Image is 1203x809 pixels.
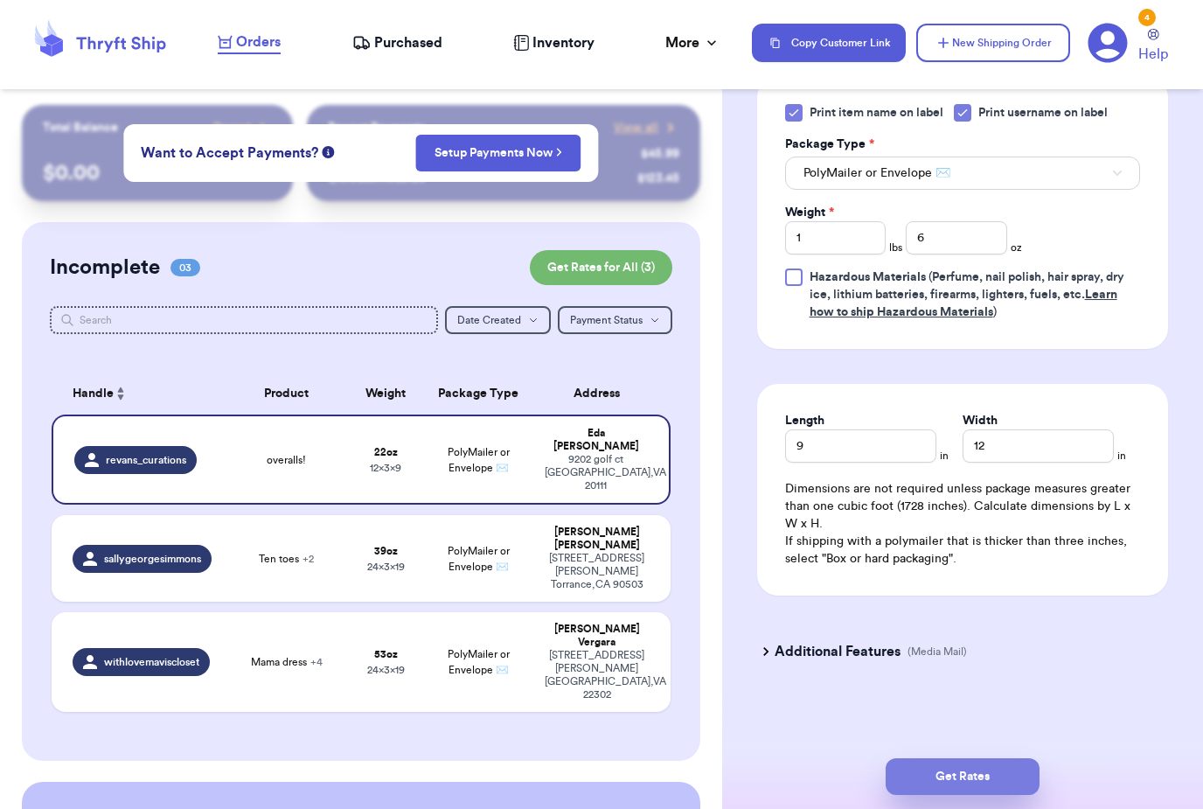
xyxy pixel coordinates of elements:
[614,119,658,136] span: View all
[374,649,398,659] strong: 53 oz
[448,649,510,675] span: PolyMailer or Envelope ✉️
[259,552,314,566] span: Ten toes
[534,373,671,415] th: Address
[810,271,926,283] span: Hazardous Materials
[370,463,401,473] span: 12 x 3 x 9
[545,427,648,453] div: Eda [PERSON_NAME]
[251,655,323,669] span: Mama dress
[614,119,679,136] a: View all
[367,561,405,572] span: 24 x 3 x 19
[374,32,442,53] span: Purchased
[213,119,272,136] a: Payout
[785,157,1140,190] button: PolyMailer or Envelope ✉️
[310,657,323,667] span: + 4
[1138,29,1168,65] a: Help
[170,259,200,276] span: 03
[532,32,595,53] span: Inventory
[104,552,201,566] span: sallygeorgesimmons
[810,104,943,122] span: Print item name on label
[423,373,534,415] th: Package Type
[50,306,438,334] input: Search
[374,447,398,457] strong: 22 oz
[1088,23,1128,63] a: 4
[445,306,551,334] button: Date Created
[889,241,902,255] span: lbs
[570,315,643,325] span: Payment Status
[104,655,199,669] span: withlovemaviscloset
[545,453,648,492] div: 9202 golf ct [GEOGRAPHIC_DATA] , VA 20111
[73,385,114,403] span: Handle
[665,32,720,53] div: More
[213,119,251,136] span: Payout
[435,144,563,162] a: Setup Payments Now
[225,373,349,415] th: Product
[886,758,1040,795] button: Get Rates
[545,623,650,649] div: [PERSON_NAME] Vergara
[637,170,679,187] div: $ 123.45
[1138,9,1156,26] div: 4
[236,31,281,52] span: Orders
[785,136,874,153] label: Package Type
[457,315,521,325] span: Date Created
[367,665,405,675] span: 24 x 3 x 19
[448,447,510,473] span: PolyMailer or Envelope ✉️
[141,143,318,164] span: Want to Accept Payments?
[785,412,824,429] label: Length
[530,250,672,285] button: Get Rates for All (3)
[1138,44,1168,65] span: Help
[803,164,950,182] span: PolyMailer or Envelope ✉️
[752,24,906,62] button: Copy Customer Link
[785,533,1140,568] p: If shipping with a polymailer that is thicker than three inches, select "Box or hard packaging".
[940,449,949,463] span: in
[907,645,967,659] p: (Media Mail)
[50,254,160,282] h2: Incomplete
[1117,449,1126,463] span: in
[448,546,510,572] span: PolyMailer or Envelope ✉️
[785,480,1140,568] div: Dimensions are not required unless package measures greater than one cubic foot (1728 inches). Ca...
[267,453,306,467] span: overalls!
[810,271,1124,318] span: (Perfume, nail polish, hair spray, dry ice, lithium batteries, firearms, lighters, fuels, etc. )
[978,104,1108,122] span: Print username on label
[374,546,398,556] strong: 39 oz
[545,552,650,591] div: [STREET_ADDRESS][PERSON_NAME] Torrance , CA 90503
[963,412,998,429] label: Width
[775,641,901,662] h3: Additional Features
[545,526,650,552] div: [PERSON_NAME] [PERSON_NAME]
[106,453,186,467] span: revans_curations
[43,159,272,187] p: $ 0.00
[785,204,834,221] label: Weight
[416,135,581,171] button: Setup Payments Now
[1011,241,1022,255] span: oz
[328,119,425,136] p: Recent Payments
[43,119,118,136] p: Total Balance
[218,31,281,54] a: Orders
[545,649,650,701] div: [STREET_ADDRESS][PERSON_NAME] [GEOGRAPHIC_DATA] , VA 22302
[641,145,679,163] div: $ 45.99
[513,32,595,53] a: Inventory
[114,383,128,404] button: Sort ascending
[302,554,314,564] span: + 2
[558,306,672,334] button: Payment Status
[352,32,442,53] a: Purchased
[916,24,1070,62] button: New Shipping Order
[349,373,423,415] th: Weight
